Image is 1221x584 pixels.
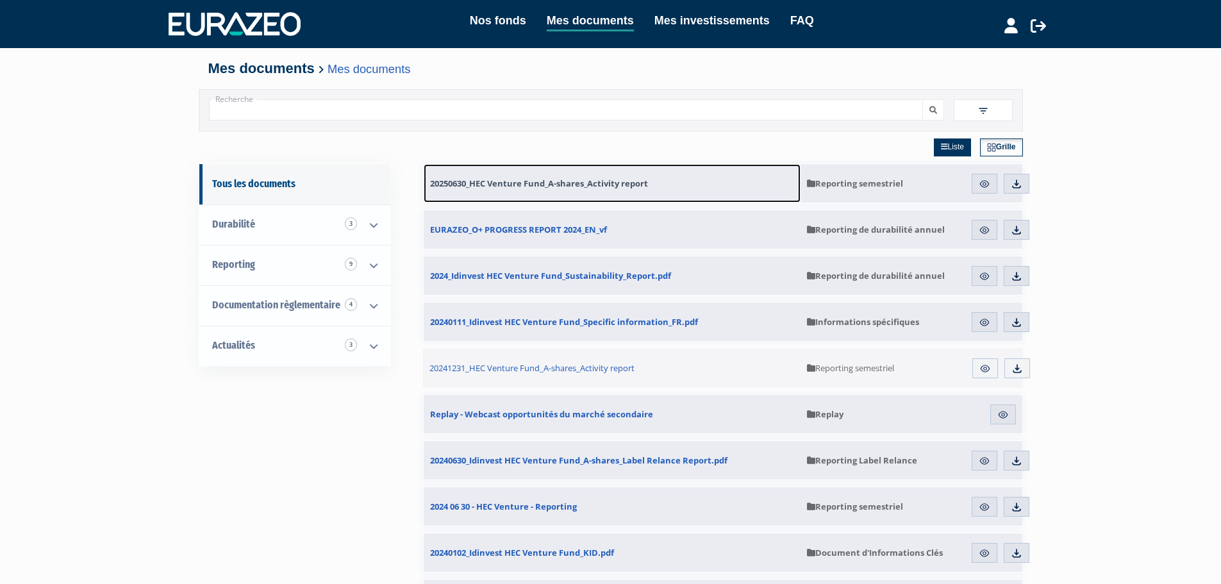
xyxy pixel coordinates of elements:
span: Informations spécifiques [807,316,919,328]
a: Actualités 3 [199,326,390,366]
span: Replay [807,408,843,420]
a: Mes documents [328,62,410,76]
img: 1732889491-logotype_eurazeo_blanc_rvb.png [169,12,301,35]
a: 20240102_Idinvest HEC Venture Fund_KID.pdf [424,533,801,572]
img: download.svg [1011,271,1022,282]
span: 20240630_Idinvest HEC Venture Fund_A-shares_Label Relance Report.pdf [430,455,727,466]
a: 20240630_Idinvest HEC Venture Fund_A-shares_Label Relance Report.pdf [424,441,801,480]
img: download.svg [1011,363,1023,374]
span: Replay - Webcast opportunités du marché secondaire [430,408,653,420]
img: download.svg [1011,178,1022,190]
span: Reporting Label Relance [807,455,917,466]
img: download.svg [1011,455,1022,467]
span: 2024 06 30 - HEC Venture - Reporting [430,501,577,512]
a: Reporting 9 [199,245,390,285]
a: EURAZEO_O+ PROGRESS REPORT 2024_EN_vf [424,210,801,249]
img: download.svg [1011,224,1022,236]
span: Reporting de durabilité annuel [807,270,945,281]
span: Documentation règlementaire [212,299,340,311]
a: 20241231_HEC Venture Fund_A-shares_Activity report [423,348,801,388]
h4: Mes documents [208,61,1013,76]
a: Replay - Webcast opportunités du marché secondaire [424,395,801,433]
a: 2024_Idinvest HEC Venture Fund_Sustainability_Report.pdf [424,256,801,295]
img: eye.svg [997,409,1009,421]
span: Durabilité [212,218,255,230]
span: 3 [345,338,357,351]
span: 9 [345,258,357,271]
a: Tous les documents [199,164,390,204]
a: Nos fonds [470,12,526,29]
img: eye.svg [979,363,991,374]
span: Reporting semestriel [807,501,903,512]
a: 20240111_Idinvest HEC Venture Fund_Specific information_FR.pdf [424,303,801,341]
img: eye.svg [979,501,990,513]
a: Durabilité 3 [199,204,390,245]
a: Mes documents [547,12,634,31]
img: eye.svg [979,224,990,236]
span: 2024_Idinvest HEC Venture Fund_Sustainability_Report.pdf [430,270,671,281]
span: 20250630_HEC Venture Fund_A-shares_Activity report [430,178,648,189]
span: 4 [345,298,357,311]
img: filter.svg [977,105,989,117]
span: EURAZEO_O+ PROGRESS REPORT 2024_EN_vf [430,224,607,235]
a: Mes investissements [654,12,770,29]
span: Reporting [212,258,255,271]
span: Reporting semestriel [807,178,903,189]
a: Grille [980,138,1023,156]
img: download.svg [1011,547,1022,559]
span: Actualités [212,339,255,351]
img: eye.svg [979,317,990,328]
img: eye.svg [979,271,990,282]
span: 20240111_Idinvest HEC Venture Fund_Specific information_FR.pdf [430,316,698,328]
img: download.svg [1011,317,1022,328]
span: 3 [345,217,357,230]
input: Recherche [209,99,923,121]
span: Reporting semestriel [807,362,894,374]
span: 20241231_HEC Venture Fund_A-shares_Activity report [429,362,635,374]
span: Document d'Informations Clés [807,547,943,558]
img: download.svg [1011,501,1022,513]
a: 2024 06 30 - HEC Venture - Reporting [424,487,801,526]
img: grid.svg [987,143,996,152]
img: eye.svg [979,178,990,190]
a: FAQ [790,12,814,29]
span: 20240102_Idinvest HEC Venture Fund_KID.pdf [430,547,614,558]
span: Reporting de durabilité annuel [807,224,945,235]
img: eye.svg [979,455,990,467]
a: Documentation règlementaire 4 [199,285,390,326]
img: eye.svg [979,547,990,559]
a: Liste [934,138,971,156]
a: 20250630_HEC Venture Fund_A-shares_Activity report [424,164,801,203]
